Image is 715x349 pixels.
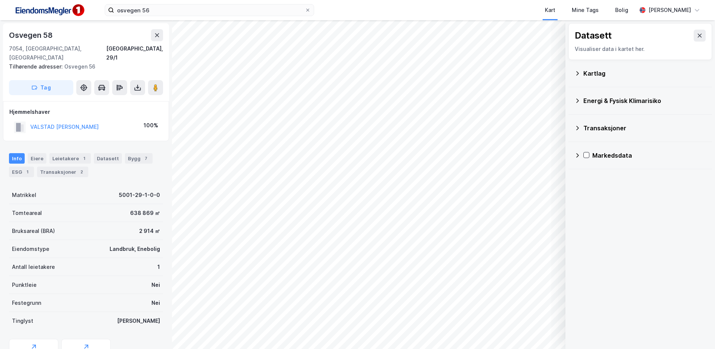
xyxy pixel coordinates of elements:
[24,168,31,176] div: 1
[9,44,106,62] div: 7054, [GEOGRAPHIC_DATA], [GEOGRAPHIC_DATA]
[151,280,160,289] div: Nei
[9,29,54,41] div: Osvegen 58
[12,298,41,307] div: Festegrunn
[9,107,163,116] div: Hjemmelshaver
[114,4,305,16] input: Søk på adresse, matrikkel, gårdeiere, leietakere eller personer
[119,191,160,200] div: 5001-29-1-0-0
[575,30,612,42] div: Datasett
[80,155,88,162] div: 1
[125,153,153,164] div: Bygg
[592,151,706,160] div: Markedsdata
[130,209,160,218] div: 638 869 ㎡
[648,6,691,15] div: [PERSON_NAME]
[49,153,91,164] div: Leietakere
[12,209,42,218] div: Tomteareal
[572,6,599,15] div: Mine Tags
[9,63,64,70] span: Tilhørende adresser:
[106,44,163,62] div: [GEOGRAPHIC_DATA], 29/1
[151,298,160,307] div: Nei
[583,69,706,78] div: Kartlag
[37,167,88,177] div: Transaksjoner
[9,80,73,95] button: Tag
[678,313,715,349] iframe: Chat Widget
[575,45,706,54] div: Visualiser data i kartet her.
[545,6,555,15] div: Kart
[9,167,34,177] div: ESG
[12,2,87,19] img: F4PB6Px+NJ5v8B7XTbfpPpyloAAAAASUVORK5CYII=
[615,6,628,15] div: Bolig
[12,280,37,289] div: Punktleie
[142,155,150,162] div: 7
[12,191,36,200] div: Matrikkel
[12,262,55,271] div: Antall leietakere
[583,96,706,105] div: Energi & Fysisk Klimarisiko
[678,313,715,349] div: Kontrollprogram for chat
[94,153,122,164] div: Datasett
[110,245,160,254] div: Landbruk, Enebolig
[9,62,157,71] div: Osvegen 56
[12,245,49,254] div: Eiendomstype
[157,262,160,271] div: 1
[139,227,160,236] div: 2 914 ㎡
[12,316,33,325] div: Tinglyst
[28,153,46,164] div: Eiere
[12,227,55,236] div: Bruksareal (BRA)
[9,153,25,164] div: Info
[144,121,158,130] div: 100%
[117,316,160,325] div: [PERSON_NAME]
[583,124,706,133] div: Transaksjoner
[78,168,85,176] div: 2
